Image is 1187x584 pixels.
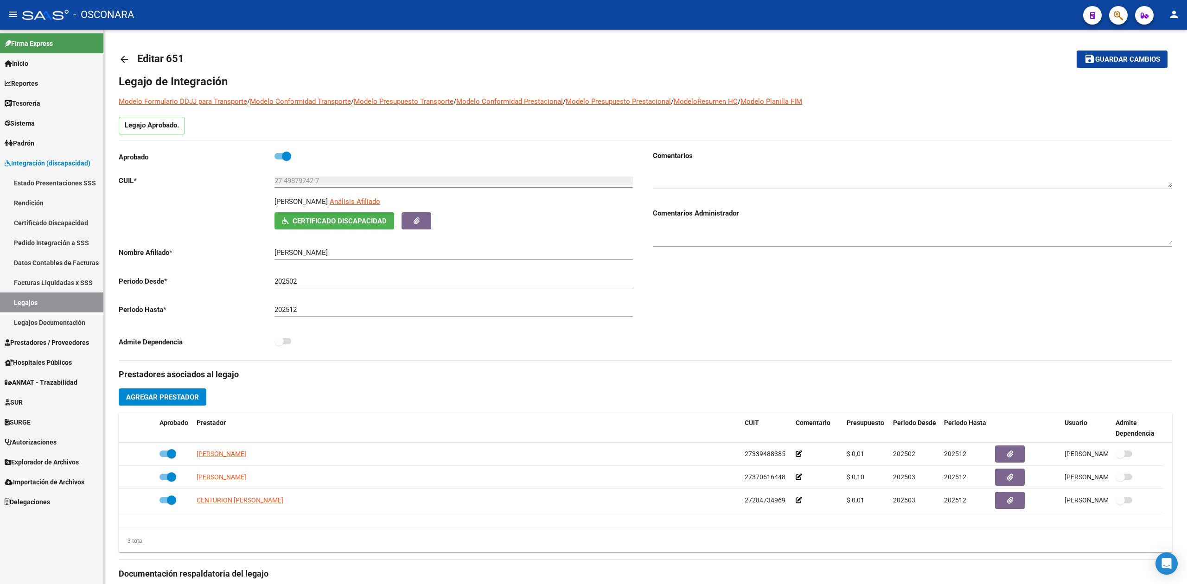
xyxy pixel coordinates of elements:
[119,536,144,546] div: 3 total
[653,208,1172,218] h3: Comentarios Administrador
[5,98,40,108] span: Tesorería
[1168,9,1180,20] mat-icon: person
[5,497,50,507] span: Delegaciones
[160,419,188,426] span: Aprobado
[197,419,226,426] span: Prestador
[119,97,247,106] a: Modelo Formulario DDJJ para Transporte
[5,158,90,168] span: Integración (discapacidad)
[5,357,72,368] span: Hospitales Públicos
[653,151,1172,161] h3: Comentarios
[1061,413,1112,444] datatable-header-cell: Usuario
[1155,552,1178,575] div: Open Intercom Messenger
[893,473,915,481] span: 202503
[740,97,802,106] a: Modelo Planilla FIM
[119,368,1172,381] h3: Prestadores asociados al legajo
[7,9,19,20] mat-icon: menu
[944,450,966,457] span: 202512
[119,567,1172,580] h3: Documentación respaldatoria del legajo
[893,496,915,504] span: 202503
[197,473,246,481] span: [PERSON_NAME]
[119,117,185,134] p: Legajo Aprobado.
[889,413,940,444] datatable-header-cell: Periodo Desde
[119,276,274,286] p: Periodo Desde
[1065,496,1137,504] span: [PERSON_NAME] [DATE]
[745,450,785,457] span: 27339488385
[193,413,741,444] datatable-header-cell: Prestador
[330,197,380,206] span: Análisis Afiliado
[119,337,274,347] p: Admite Dependencia
[893,419,936,426] span: Periodo Desde
[119,248,274,258] p: Nombre Afiliado
[5,337,89,348] span: Prestadores / Proveedores
[119,152,274,162] p: Aprobado
[1116,419,1155,437] span: Admite Dependencia
[1084,53,1095,64] mat-icon: save
[5,457,79,467] span: Explorador de Archivos
[137,53,184,64] span: Editar 651
[847,419,884,426] span: Presupuesto
[745,473,785,481] span: 27370616448
[197,496,283,504] span: CENTURION [PERSON_NAME]
[250,97,351,106] a: Modelo Conformidad Transporte
[119,305,274,315] p: Periodo Hasta
[119,388,206,406] button: Agregar Prestador
[893,450,915,457] span: 202502
[119,54,130,65] mat-icon: arrow_back
[5,118,35,128] span: Sistema
[119,176,274,186] p: CUIL
[5,78,38,89] span: Reportes
[274,197,328,207] p: [PERSON_NAME]
[5,417,31,427] span: SURGE
[944,496,966,504] span: 202512
[73,5,134,25] span: - OSCONARA
[796,419,830,426] span: Comentario
[197,450,246,457] span: [PERSON_NAME]
[847,450,864,457] span: $ 0,01
[1095,56,1160,64] span: Guardar cambios
[156,413,193,444] datatable-header-cell: Aprobado
[1112,413,1163,444] datatable-header-cell: Admite Dependencia
[944,419,986,426] span: Periodo Hasta
[792,413,843,444] datatable-header-cell: Comentario
[1065,419,1087,426] span: Usuario
[354,97,453,106] a: Modelo Presupuesto Transporte
[5,377,77,387] span: ANMAT - Trazabilidad
[745,419,759,426] span: CUIT
[1065,450,1137,457] span: [PERSON_NAME] [DATE]
[5,397,23,407] span: SUR
[674,97,738,106] a: ModeloResumen HC
[1077,51,1168,68] button: Guardar cambios
[741,413,792,444] datatable-header-cell: CUIT
[5,477,84,487] span: Importación de Archivos
[843,413,889,444] datatable-header-cell: Presupuesto
[5,437,57,447] span: Autorizaciones
[5,138,34,148] span: Padrón
[126,393,199,401] span: Agregar Prestador
[847,496,864,504] span: $ 0,01
[5,58,28,69] span: Inicio
[119,74,1172,89] h1: Legajo de Integración
[847,473,864,481] span: $ 0,10
[745,496,785,504] span: 27284734969
[566,97,671,106] a: Modelo Presupuesto Prestacional
[944,473,966,481] span: 202512
[1065,473,1137,481] span: [PERSON_NAME] [DATE]
[293,217,387,225] span: Certificado Discapacidad
[940,413,991,444] datatable-header-cell: Periodo Hasta
[456,97,563,106] a: Modelo Conformidad Prestacional
[274,212,394,229] button: Certificado Discapacidad
[5,38,53,49] span: Firma Express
